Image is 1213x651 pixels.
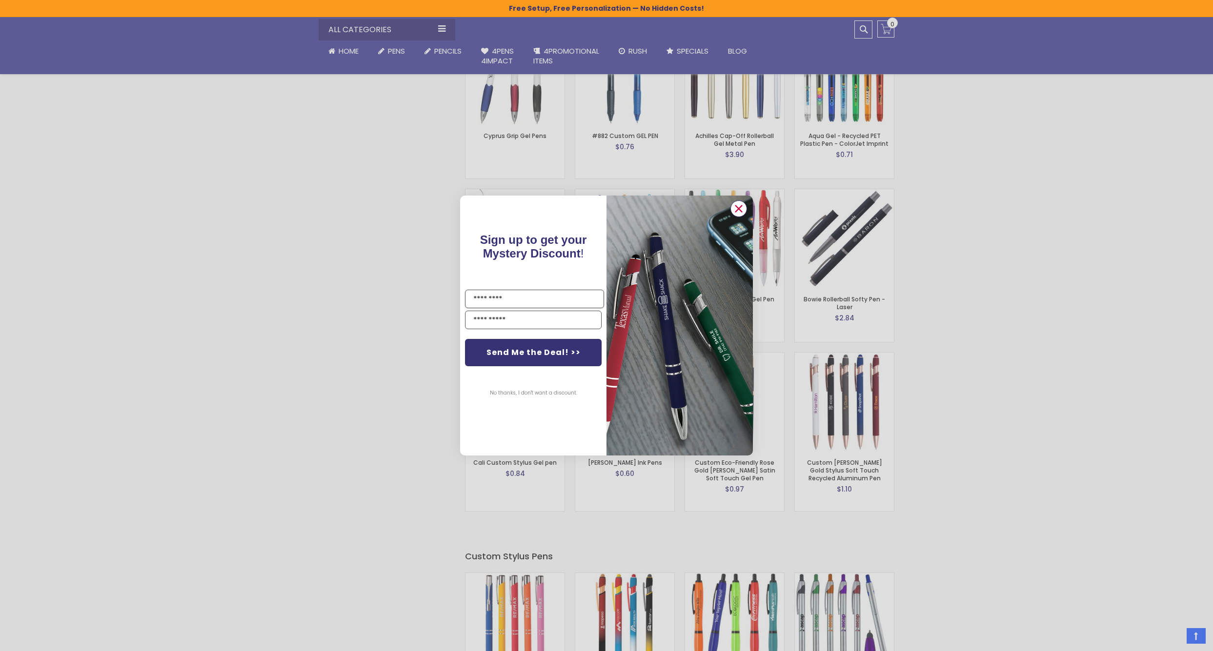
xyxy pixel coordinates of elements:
[606,196,753,455] img: 081b18bf-2f98-4675-a917-09431eb06994.jpeg
[465,339,602,366] button: Send Me the Deal! >>
[485,381,582,405] button: No thanks, I don't want a discount.
[480,233,587,260] span: !
[480,233,587,260] span: Sign up to get your Mystery Discount
[1132,625,1213,651] iframe: Google Customer Reviews
[465,311,602,329] input: YOUR EMAIL
[730,200,747,217] button: Close dialog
